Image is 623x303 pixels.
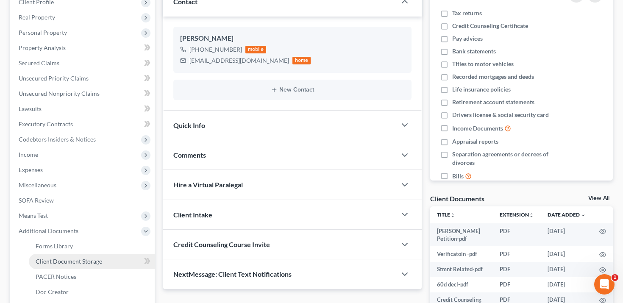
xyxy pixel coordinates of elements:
a: SOFA Review [12,193,155,208]
a: Titleunfold_more [437,211,455,218]
td: [DATE] [541,246,592,261]
a: PACER Notices [29,269,155,284]
td: [DATE] [541,277,592,292]
td: PDF [493,277,541,292]
span: Unsecured Priority Claims [19,75,89,82]
span: Life insurance policies [452,85,511,94]
div: mobile [245,46,267,53]
iframe: Intercom live chat [594,274,615,295]
span: Executory Contracts [19,120,73,128]
a: View All [588,195,609,201]
span: Retirement account statements [452,98,534,106]
span: Codebtors Insiders & Notices [19,136,96,143]
span: Appraisal reports [452,137,498,146]
td: PDF [493,223,541,247]
td: Verificatoin -pdf [430,246,493,261]
span: Expenses [19,166,43,173]
span: Personal Property [19,29,67,36]
div: [PERSON_NAME] [180,33,405,44]
td: PDF [493,262,541,277]
a: Property Analysis [12,40,155,56]
span: Lawsuits [19,105,42,112]
span: Recorded mortgages and deeds [452,72,534,81]
span: SOFA Review [19,197,54,204]
span: PACER Notices [36,273,76,280]
span: Separation agreements or decrees of divorces [452,150,560,167]
td: [PERSON_NAME] Petition-pdf [430,223,493,247]
span: NextMessage: Client Text Notifications [173,270,292,278]
span: Client Document Storage [36,258,102,265]
span: Client Intake [173,211,212,219]
td: PDF [493,246,541,261]
span: Quick Info [173,121,205,129]
span: Comments [173,151,206,159]
span: Drivers license & social security card [452,111,549,119]
a: Lawsuits [12,101,155,117]
a: Doc Creator [29,284,155,300]
div: home [292,57,311,64]
span: Credit Counseling Course Invite [173,240,270,248]
a: Date Added expand_more [548,211,586,218]
td: Stmnt Related-pdf [430,262,493,277]
td: 60d decl-pdf [430,277,493,292]
span: Means Test [19,212,48,219]
a: Client Document Storage [29,254,155,269]
a: Unsecured Priority Claims [12,71,155,86]
span: Bank statements [452,47,496,56]
span: Miscellaneous [19,181,56,189]
a: Extensionunfold_more [500,211,534,218]
span: Credit Counseling Certificate [452,22,528,30]
td: [DATE] [541,223,592,247]
a: Unsecured Nonpriority Claims [12,86,155,101]
span: Income [19,151,38,158]
i: unfold_more [450,213,455,218]
a: Forms Library [29,239,155,254]
div: [EMAIL_ADDRESS][DOMAIN_NAME] [189,56,289,65]
span: Property Analysis [19,44,66,51]
div: [PHONE_NUMBER] [189,45,242,54]
i: unfold_more [529,213,534,218]
a: Secured Claims [12,56,155,71]
span: Bills [452,172,464,181]
span: Hire a Virtual Paralegal [173,181,243,189]
a: Executory Contracts [12,117,155,132]
span: Titles to motor vehicles [452,60,514,68]
span: Secured Claims [19,59,59,67]
i: expand_more [581,213,586,218]
span: Unsecured Nonpriority Claims [19,90,100,97]
span: Forms Library [36,242,73,250]
td: [DATE] [541,262,592,277]
span: Additional Documents [19,227,78,234]
span: Tax returns [452,9,482,17]
div: Client Documents [430,194,484,203]
button: New Contact [180,86,405,93]
span: 1 [612,274,618,281]
span: Pay advices [452,34,483,43]
span: Doc Creator [36,288,69,295]
span: Income Documents [452,124,503,133]
span: Real Property [19,14,55,21]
